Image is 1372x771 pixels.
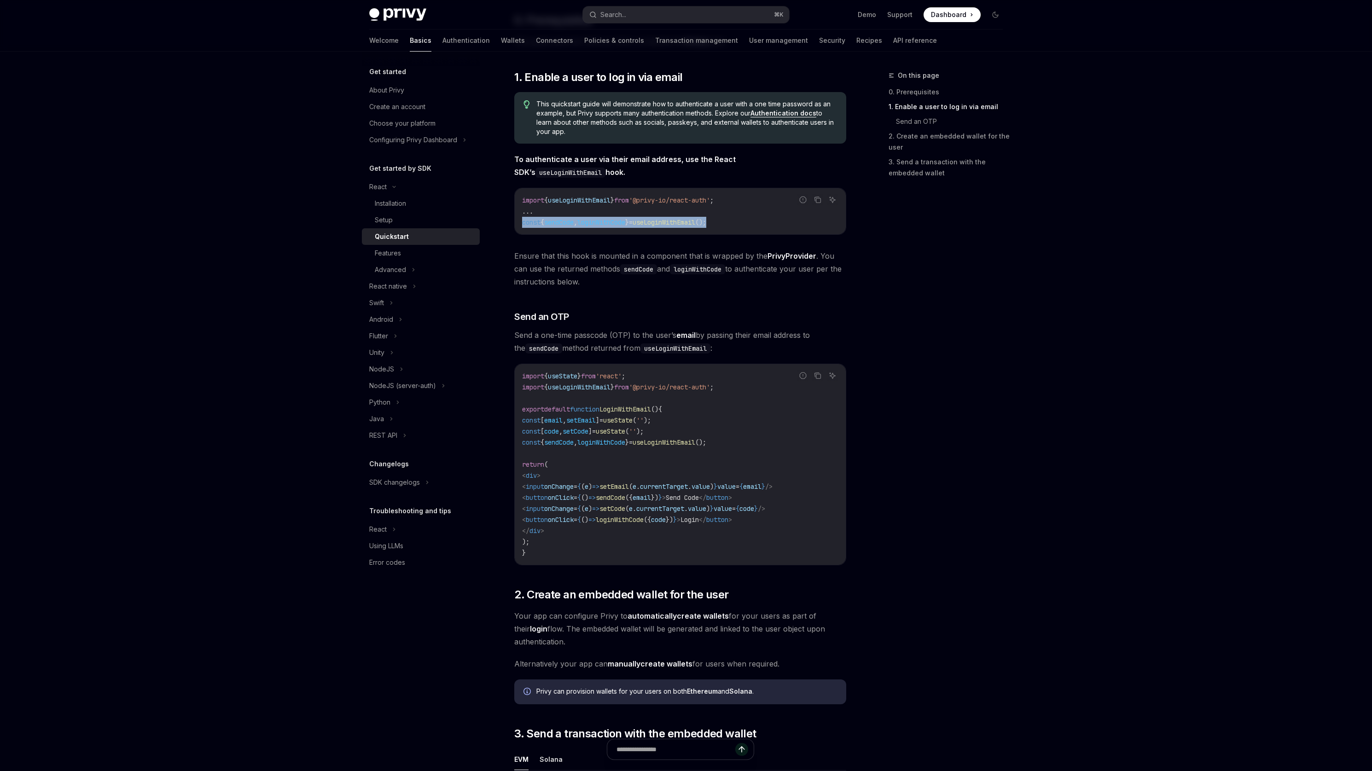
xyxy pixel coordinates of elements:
[522,549,526,557] span: }
[743,482,762,491] span: email
[544,438,574,446] span: sendCode
[628,611,677,620] strong: automatically
[680,516,699,524] span: Login
[651,405,658,413] span: ()
[514,726,756,741] span: 3. Send a transaction with the embedded wallet
[812,194,824,206] button: Copy the contents from the code block
[570,405,599,413] span: function
[714,504,732,513] span: value
[710,196,714,204] span: ;
[797,194,809,206] button: Report incorrect code
[362,261,480,278] button: Advanced
[541,438,544,446] span: {
[362,474,480,491] button: SDK changelogs
[362,311,480,328] button: Android
[588,482,592,491] span: )
[566,416,596,424] span: setEmail
[629,504,633,513] span: e
[577,372,581,380] span: }
[893,29,937,52] a: API reference
[514,249,846,288] span: Ensure that this hook is mounted in a component that is wrapped by the . You can use the returned...
[369,557,405,568] div: Error codes
[614,383,629,391] span: from
[544,504,574,513] span: onChange
[676,330,696,340] strong: email
[633,438,695,446] span: useLoginWithEmail
[362,99,480,115] a: Create an account
[670,264,725,274] code: loginWithCode
[644,416,651,424] span: );
[736,482,739,491] span: =
[369,101,425,112] div: Create an account
[629,482,633,491] span: (
[581,504,585,513] span: (
[537,471,541,480] span: >
[592,482,599,491] span: =>
[736,504,739,513] span: {
[666,493,699,502] span: Send Code
[889,85,1010,99] a: 0. Prerequisites
[563,427,588,435] span: setCode
[577,438,625,446] span: loginWithCode
[677,516,680,524] span: >
[765,482,773,491] span: />
[544,405,570,413] span: default
[988,7,1003,22] button: Toggle dark mode
[574,438,577,446] span: ,
[812,370,824,382] button: Copy the contents from the code block
[636,482,640,491] span: .
[662,493,666,502] span: >
[369,397,390,408] div: Python
[728,516,732,524] span: >
[536,687,837,697] div: Privy can provision wallets for your users on both and .
[514,609,846,648] span: Your app can configure Privy to for your users as part of their flow. The embedded wallet will be...
[369,29,399,52] a: Welcome
[710,504,714,513] span: }
[362,377,480,394] button: NodeJS (server-auth)
[819,29,845,52] a: Security
[596,372,622,380] span: 'react'
[522,516,526,524] span: <
[577,218,625,226] span: loginWithCode
[710,482,714,491] span: )
[362,361,480,377] button: NodeJS
[522,482,526,491] span: <
[544,460,548,469] span: (
[369,314,393,325] div: Android
[362,427,480,444] button: REST API
[529,527,541,535] span: div
[614,196,629,204] span: from
[522,438,541,446] span: const
[581,493,588,502] span: ()
[633,482,636,491] span: e
[732,504,736,513] span: =
[522,538,529,546] span: );
[599,504,625,513] span: setCode
[695,218,706,226] span: ();
[369,430,397,441] div: REST API
[574,218,577,226] span: ,
[695,438,706,446] span: ();
[514,70,682,85] span: 1. Enable a user to log in via email
[592,504,599,513] span: =>
[596,416,599,424] span: ]
[574,516,577,524] span: =
[699,516,706,524] span: </
[625,438,629,446] span: }
[522,383,544,391] span: import
[369,330,388,342] div: Flutter
[362,394,480,411] button: Python
[523,688,533,697] svg: Info
[889,99,1010,114] a: 1. Enable a user to log in via email
[526,516,548,524] span: button
[599,482,629,491] span: setEmail
[625,218,629,226] span: }
[522,372,544,380] span: import
[585,504,588,513] span: e
[514,310,569,323] span: Send an OTP
[410,29,431,52] a: Basics
[501,29,525,52] a: Wallets
[544,416,563,424] span: email
[758,504,765,513] span: />
[362,554,480,571] a: Error codes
